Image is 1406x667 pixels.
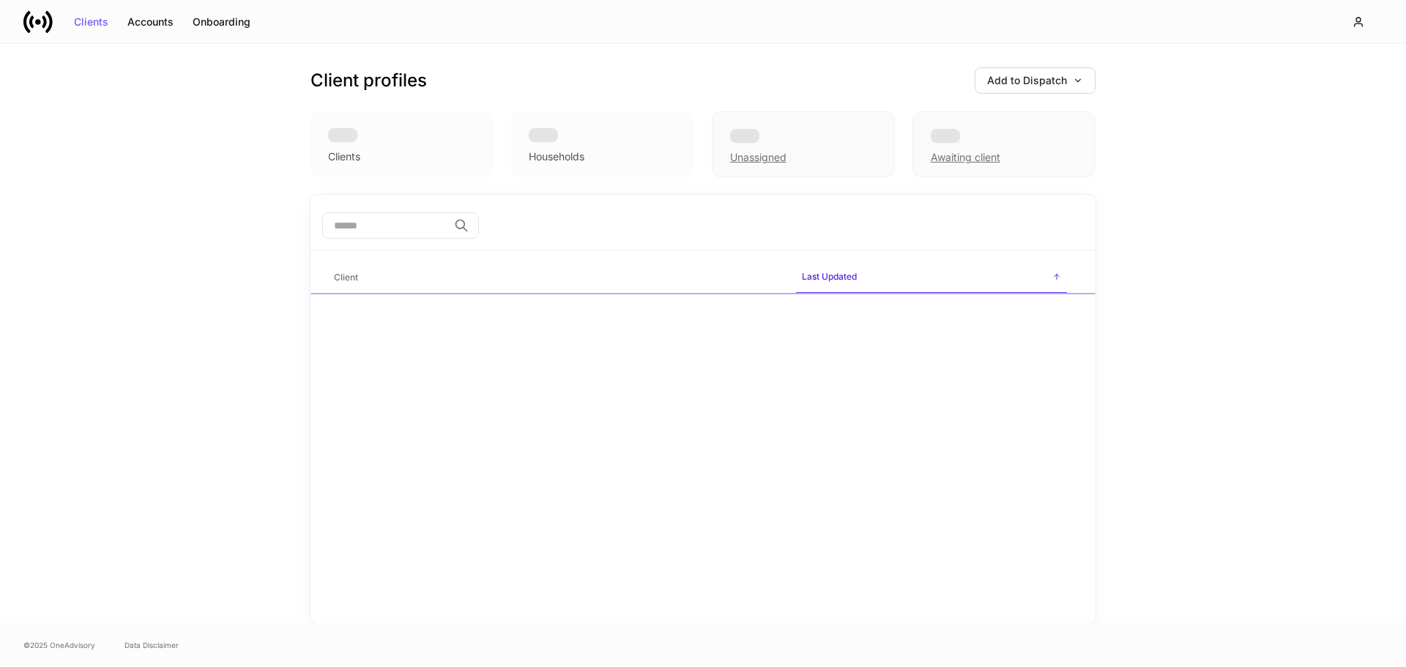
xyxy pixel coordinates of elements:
[802,269,857,283] h6: Last Updated
[931,150,1000,165] div: Awaiting client
[127,17,174,27] div: Accounts
[712,111,895,177] div: Unassigned
[796,262,1067,294] span: Last Updated
[529,149,584,164] div: Households
[975,67,1096,94] button: Add to Dispatch
[912,111,1096,177] div: Awaiting client
[334,270,358,284] h6: Client
[987,75,1083,86] div: Add to Dispatch
[74,17,108,27] div: Clients
[23,639,95,651] span: © 2025 OneAdvisory
[193,17,250,27] div: Onboarding
[64,10,118,34] button: Clients
[183,10,260,34] button: Onboarding
[730,150,786,165] div: Unassigned
[328,149,360,164] div: Clients
[310,69,427,92] h3: Client profiles
[328,263,784,293] span: Client
[124,639,179,651] a: Data Disclaimer
[118,10,183,34] button: Accounts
